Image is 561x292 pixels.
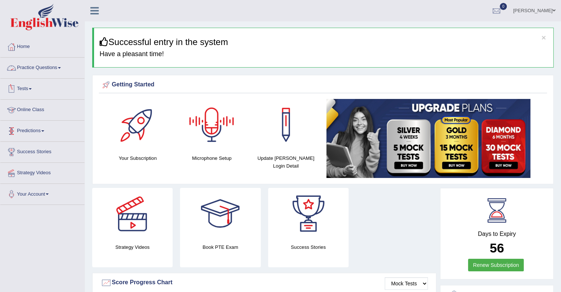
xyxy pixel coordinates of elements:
[490,241,504,255] b: 56
[0,79,84,97] a: Tests
[179,154,245,162] h4: Microphone Setup
[104,154,171,162] h4: Your Subscription
[541,34,546,41] button: ×
[0,163,84,181] a: Strategy Videos
[0,184,84,202] a: Your Account
[0,37,84,55] a: Home
[101,79,545,90] div: Getting Started
[268,243,349,251] h4: Success Stories
[92,243,173,251] h4: Strategy Videos
[326,99,530,178] img: small5.jpg
[0,142,84,160] a: Success Stories
[0,121,84,139] a: Predictions
[100,37,548,47] h3: Successful entry in the system
[101,277,428,288] div: Score Progress Chart
[449,231,545,237] h4: Days to Expiry
[253,154,319,170] h4: Update [PERSON_NAME] Login Detail
[180,243,260,251] h4: Book PTE Exam
[468,259,524,271] a: Renew Subscription
[0,58,84,76] a: Practice Questions
[500,3,507,10] span: 0
[100,51,548,58] h4: Have a pleasant time!
[0,100,84,118] a: Online Class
